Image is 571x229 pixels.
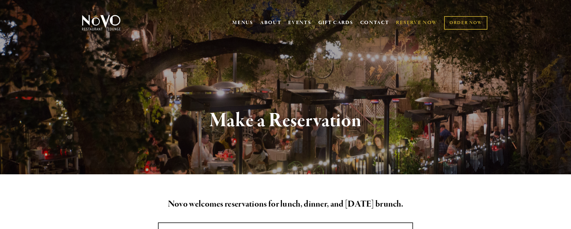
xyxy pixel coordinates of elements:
[260,19,282,26] a: ABOUT
[360,16,389,29] a: CONTACT
[93,197,478,211] h2: Novo welcomes reservations for lunch, dinner, and [DATE] brunch.
[81,14,122,31] img: Novo Restaurant &amp; Lounge
[288,19,311,26] a: EVENTS
[396,16,438,29] a: RESERVE NOW
[444,16,487,30] a: ORDER NOW
[209,108,362,133] strong: Make a Reservation
[318,16,353,29] a: GIFT CARDS
[232,19,253,26] a: MENUS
